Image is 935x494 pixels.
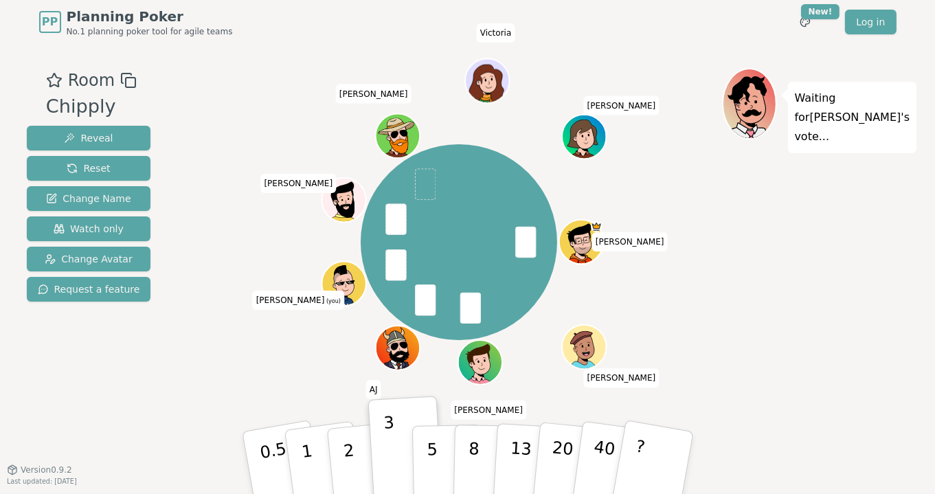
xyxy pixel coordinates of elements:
button: Change Avatar [27,247,151,271]
span: Planning Poker [67,7,233,26]
button: Click to change your avatar [323,263,365,305]
span: Version 0.9.2 [21,464,72,475]
span: Click to change your name [366,381,381,400]
p: Waiting for [PERSON_NAME] 's vote... [795,89,910,146]
button: Reveal [27,126,151,150]
button: New! [793,10,818,34]
p: 3 [383,413,398,488]
button: Reset [27,156,151,181]
button: Add as favourite [46,68,63,93]
span: Change Name [46,192,131,205]
span: Reset [67,161,110,175]
div: Chipply [46,93,137,121]
button: Request a feature [27,277,151,302]
span: Request a feature [38,282,140,296]
span: No.1 planning poker tool for agile teams [67,26,233,37]
span: (you) [324,298,341,304]
span: Click to change your name [336,85,412,104]
span: Click to change your name [451,401,526,420]
a: Log in [845,10,896,34]
a: PPPlanning PokerNo.1 planning poker tool for agile teams [39,7,233,37]
span: PP [42,14,58,30]
span: Click to change your name [592,232,668,251]
span: Reveal [64,131,113,145]
span: Click to change your name [584,369,660,388]
span: Last updated: [DATE] [7,478,77,485]
span: Matthew is the host [591,221,602,232]
span: Click to change your name [253,291,344,310]
button: Version0.9.2 [7,464,72,475]
div: New! [801,4,840,19]
button: Watch only [27,216,151,241]
span: Room [68,68,115,93]
span: Watch only [54,222,124,236]
span: Click to change your name [477,23,515,43]
span: Click to change your name [260,174,336,193]
button: Change Name [27,186,151,211]
span: Change Avatar [45,252,133,266]
span: Click to change your name [584,96,660,115]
